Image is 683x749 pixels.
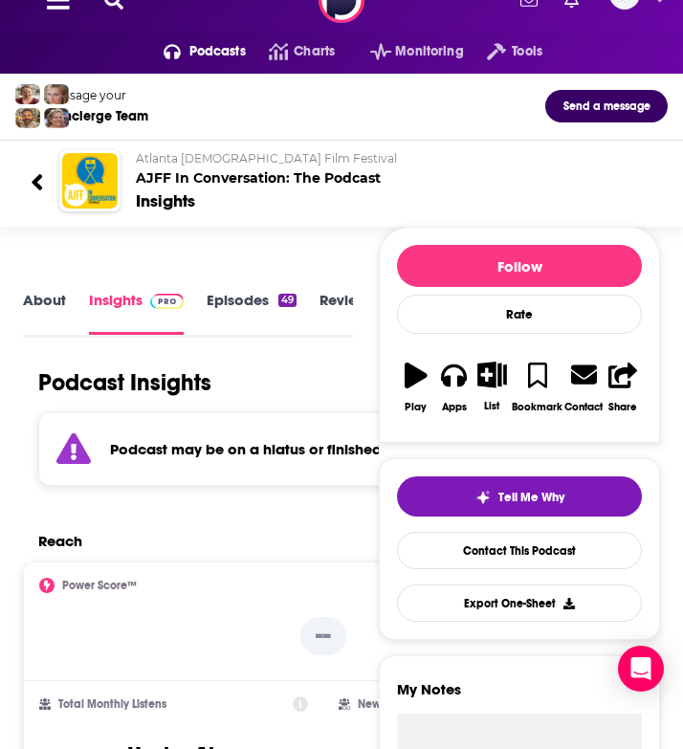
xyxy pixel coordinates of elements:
div: Apps [442,401,467,413]
a: Episodes49 [207,291,297,334]
button: Apps [435,349,474,425]
div: Play [405,401,427,413]
div: Share [608,401,637,413]
p: -- [300,617,346,655]
div: List [484,400,499,412]
span: Monitoring [395,38,463,65]
a: Contact [563,349,604,425]
div: Insights [136,190,195,211]
button: Export One-Sheet [397,584,642,622]
div: Message your [47,88,148,102]
h2: Total Monthly Listens [58,697,166,711]
img: Sydney Profile [15,84,40,104]
button: Share [604,349,642,425]
h1: Podcast Insights [38,368,211,397]
span: Atlanta [DEMOGRAPHIC_DATA] Film Festival [136,151,397,165]
h2: AJFF In Conversation: The Podcast [136,151,652,187]
h2: New Episode Listens [358,697,463,711]
label: My Notes [397,680,642,714]
img: Jules Profile [44,84,69,104]
a: Contact This Podcast [397,532,642,569]
button: List [474,349,512,424]
span: Podcasts [189,38,246,65]
span: Tools [512,38,542,65]
span: Tell Me Why [498,490,564,505]
h2: Reach [38,532,82,550]
button: Follow [397,245,642,287]
button: Bookmark [511,349,563,425]
div: Concierge Team [47,108,148,124]
a: Reviews [319,291,375,334]
button: Send a message [545,90,668,122]
div: Bookmark [512,401,562,413]
div: 49 [278,294,297,307]
a: InsightsPodchaser Pro [89,291,184,334]
img: Jon Profile [15,108,40,128]
img: tell me why sparkle [475,490,491,505]
img: Barbara Profile [44,108,69,128]
img: Podchaser Pro [150,294,184,309]
strong: Podcast may be on a hiatus or finished [110,440,382,458]
div: Contact [564,400,603,413]
img: AJFF In Conversation: The Podcast [62,153,118,209]
span: Charts [294,38,335,65]
div: Rate [397,295,642,334]
a: Charts [246,36,335,67]
button: open menu [347,36,464,67]
button: open menu [141,36,246,67]
section: Click to expand status details [23,412,625,486]
a: About [23,291,66,334]
button: Play [397,349,435,425]
button: open menu [464,36,542,67]
div: Open Intercom Messenger [618,646,664,692]
h2: Power Score™ [62,579,137,592]
button: tell me why sparkleTell Me Why [397,476,642,517]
